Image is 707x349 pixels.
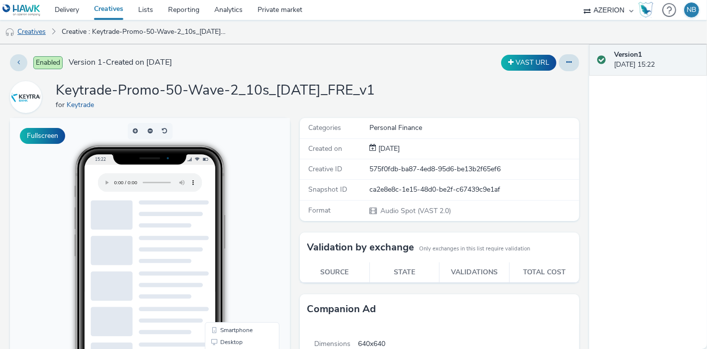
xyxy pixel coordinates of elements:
[20,128,65,144] button: Fullscreen
[369,123,578,133] div: Personal Finance
[499,55,559,71] div: Duplicate the creative as a VAST URL
[309,185,348,194] span: Snapshot ID
[10,92,46,102] a: Keytrade
[614,50,699,70] div: [DATE] 15:22
[85,38,96,44] span: 15:22
[440,262,510,283] th: Validations
[509,262,579,283] th: Total cost
[56,100,67,110] span: for
[210,209,243,215] span: Smartphone
[197,230,267,242] li: QR Code
[197,206,267,218] li: Smartphone
[369,262,440,283] th: State
[56,81,375,100] h1: Keytrade-Promo-50-Wave-2_10s_[DATE]_FRE_v1
[11,83,40,112] img: Keytrade
[307,302,376,317] h3: Companion Ad
[210,233,234,239] span: QR Code
[369,164,578,174] div: 575f0fdb-ba87-4ed8-95d6-be13b2f65ef6
[210,221,233,227] span: Desktop
[197,218,267,230] li: Desktop
[309,206,331,215] span: Format
[2,4,41,16] img: undefined Logo
[300,262,370,283] th: Source
[5,27,15,37] img: audio
[376,144,400,153] span: [DATE]
[67,100,98,110] a: Keytrade
[369,185,578,195] div: ca2e8e8c-1e15-48d0-be2f-c67439c9e1af
[57,20,234,44] a: Creative : Keytrade-Promo-50-Wave-2_10s_[DATE]_FRE_v1
[376,144,400,154] div: Creation 13 September 2025, 15:22
[638,2,653,18] img: Hawk Academy
[379,206,451,216] span: Audio Spot (VAST 2.0)
[309,164,343,174] span: Creative ID
[501,55,556,71] button: VAST URL
[687,2,697,17] div: NB
[69,57,172,68] span: Version 1 - Created on [DATE]
[638,2,657,18] a: Hawk Academy
[309,144,343,153] span: Created on
[309,123,342,132] span: Categories
[33,56,63,69] span: Enabled
[307,240,415,255] h3: Validation by exchange
[614,50,642,59] strong: Version 1
[420,245,530,253] small: Only exchanges in this list require validation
